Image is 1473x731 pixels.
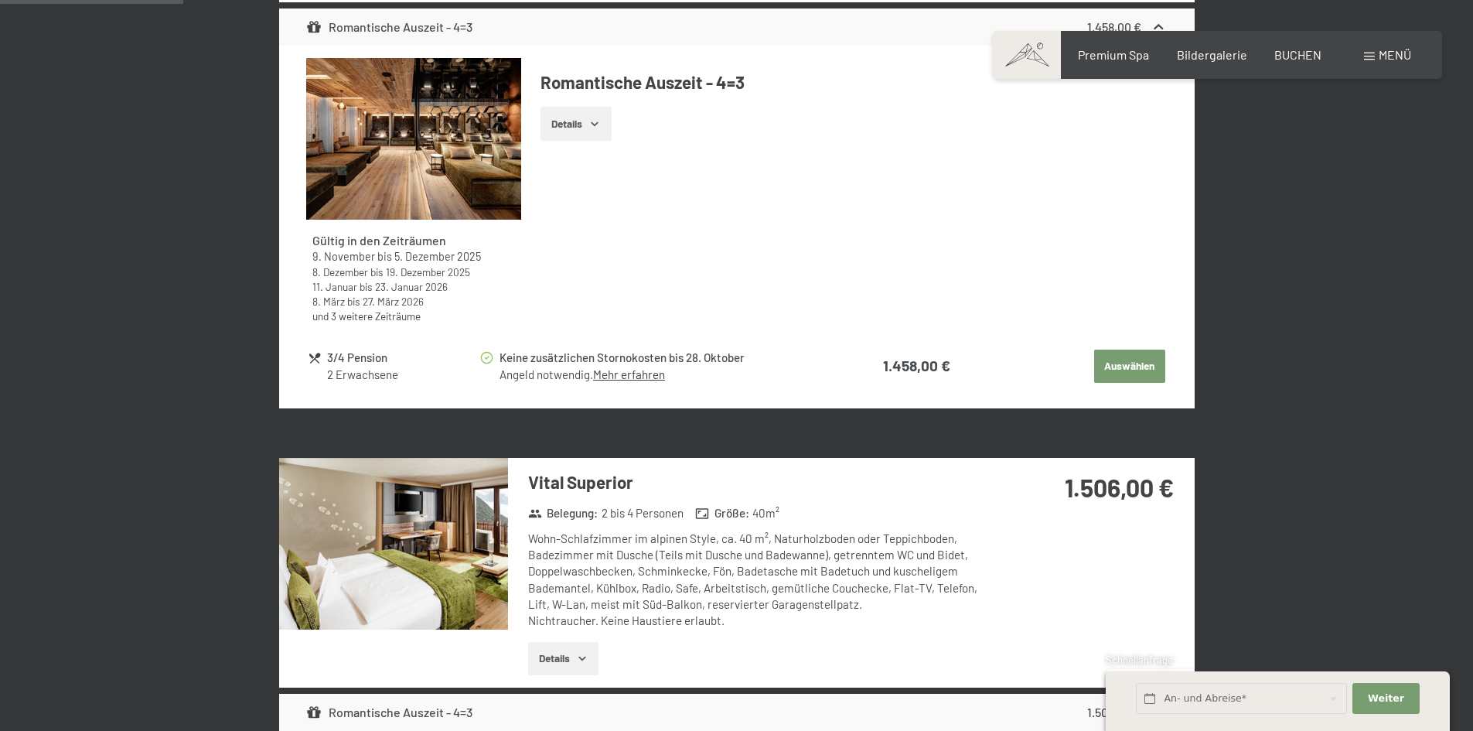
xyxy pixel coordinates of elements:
[1094,350,1165,384] button: Auswählen
[1368,692,1404,705] span: Weiter
[327,367,478,383] div: 2 Erwachsene
[312,249,515,265] div: bis
[312,233,446,248] strong: Gültig in den Zeiträumen
[312,295,345,308] time: 08.03.2026
[1087,705,1141,719] strong: 1.506,00 €
[1352,683,1419,715] button: Weiter
[528,642,598,676] button: Details
[306,58,521,220] img: mss_renderimg.php
[386,265,470,278] time: 19.12.2025
[528,505,598,521] strong: Belegung :
[1379,47,1411,62] span: Menü
[312,265,515,279] div: bis
[752,505,779,521] span: 40 m²
[279,9,1195,46] div: Romantische Auszeit - 4=31.458,00 €
[363,295,424,308] time: 27.03.2026
[540,107,611,141] button: Details
[1106,654,1173,666] span: Schnellanfrage
[312,294,515,309] div: bis
[312,250,375,263] time: 09.11.2025
[1078,47,1149,62] a: Premium Spa
[883,357,950,374] strong: 1.458,00 €
[1065,473,1174,502] strong: 1.506,00 €
[306,703,472,722] div: Romantische Auszeit - 4=3
[279,694,1195,731] div: Romantische Auszeit - 4=31.506,00 €
[279,458,508,630] img: mss_renderimg.php
[394,250,481,263] time: 05.12.2025
[375,280,448,293] time: 23.01.2026
[593,367,665,381] a: Mehr erfahren
[500,349,821,367] div: Keine zusätzlichen Stornokosten bis 28. Oktober
[1177,47,1247,62] a: Bildergalerie
[312,279,515,294] div: bis
[500,367,821,383] div: Angeld notwendig.
[1087,19,1141,34] strong: 1.458,00 €
[306,18,472,36] div: Romantische Auszeit - 4=3
[312,280,357,293] time: 11.01.2026
[312,265,368,278] time: 08.12.2025
[602,505,684,521] span: 2 bis 4 Personen
[528,470,988,494] h3: Vital Superior
[528,531,988,630] div: Wohn-Schlafzimmer im alpinen Style, ca. 40 m², Naturholzboden oder Teppichboden, Badezimmer mit D...
[1274,47,1321,62] a: BUCHEN
[327,349,478,367] div: 3/4 Pension
[312,309,421,323] a: und 3 weitere Zeiträume
[540,70,1167,94] h4: Romantische Auszeit - 4=3
[695,505,749,521] strong: Größe :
